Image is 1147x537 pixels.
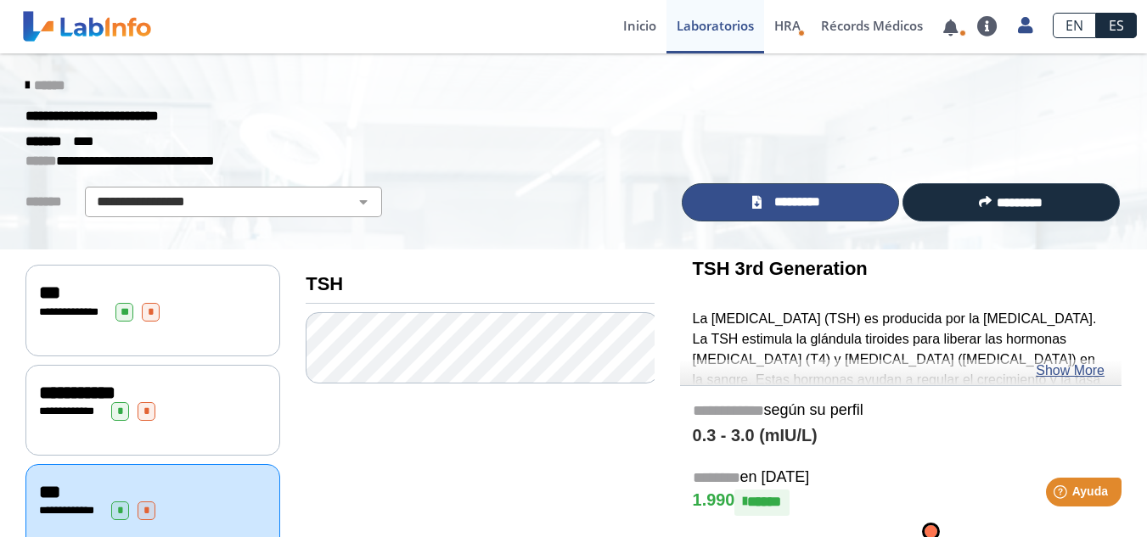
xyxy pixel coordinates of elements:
a: ES [1096,13,1137,38]
h5: según su perfil [693,401,1109,421]
h4: 0.3 - 3.0 (mIU/L) [693,426,1109,446]
b: TSH [306,273,343,294]
a: Show More [1036,361,1105,381]
h4: 1.990 [693,489,1109,515]
b: TSH 3rd Generation [693,258,868,279]
iframe: Help widget launcher [996,471,1128,518]
h5: en [DATE] [693,468,1109,488]
p: La [MEDICAL_DATA] (TSH) es producida por la [MEDICAL_DATA]. La TSH estimula la glándula tiroides ... [693,309,1109,471]
a: EN [1053,13,1096,38]
span: HRA [774,17,801,34]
